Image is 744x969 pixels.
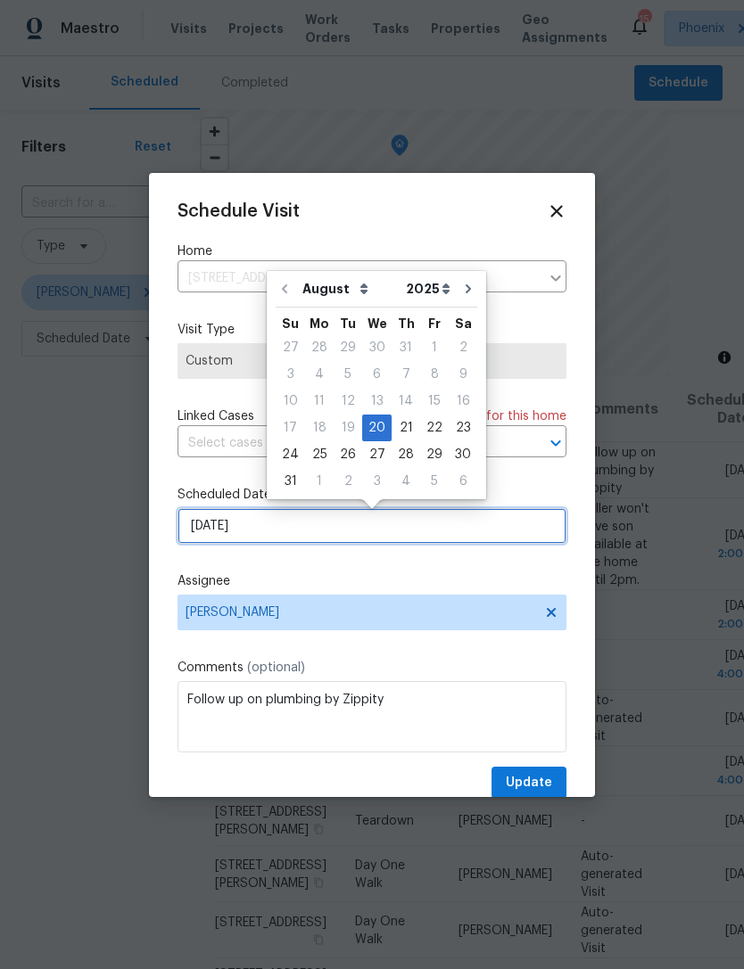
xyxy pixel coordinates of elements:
[449,362,477,387] div: 9
[449,415,477,440] div: 23
[362,362,392,387] div: 6
[420,361,449,388] div: Fri Aug 08 2025
[334,415,362,441] div: Tue Aug 19 2025
[362,361,392,388] div: Wed Aug 06 2025
[449,441,477,468] div: Sat Aug 30 2025
[362,415,392,440] div: 20
[305,361,334,388] div: Mon Aug 04 2025
[455,271,482,307] button: Go to next month
[420,441,449,468] div: Fri Aug 29 2025
[298,275,401,302] select: Month
[305,468,334,495] div: Mon Sep 01 2025
[276,389,305,414] div: 10
[305,469,334,494] div: 1
[305,362,334,387] div: 4
[368,317,387,330] abbr: Wednesday
[276,334,305,361] div: Sun Jul 27 2025
[449,388,477,415] div: Sat Aug 16 2025
[449,415,477,441] div: Sat Aug 23 2025
[420,334,449,361] div: Fri Aug 01 2025
[310,317,329,330] abbr: Monday
[449,389,477,414] div: 16
[420,442,449,467] div: 29
[420,415,449,440] div: 22
[178,265,540,292] input: Enter in an address
[178,242,566,260] label: Home
[276,361,305,388] div: Sun Aug 03 2025
[392,468,420,495] div: Thu Sep 04 2025
[362,388,392,415] div: Wed Aug 13 2025
[305,388,334,415] div: Mon Aug 11 2025
[428,317,441,330] abbr: Friday
[276,441,305,468] div: Sun Aug 24 2025
[362,334,392,361] div: Wed Jul 30 2025
[362,415,392,441] div: Wed Aug 20 2025
[305,335,334,360] div: 28
[392,361,420,388] div: Thu Aug 07 2025
[334,469,362,494] div: 2
[186,352,558,370] span: Custom
[305,415,334,440] div: 18
[392,389,420,414] div: 14
[334,334,362,361] div: Tue Jul 29 2025
[449,335,477,360] div: 2
[362,335,392,360] div: 30
[362,468,392,495] div: Wed Sep 03 2025
[543,431,568,456] button: Open
[178,508,566,544] input: M/D/YYYY
[305,442,334,467] div: 25
[282,317,299,330] abbr: Sunday
[449,468,477,495] div: Sat Sep 06 2025
[420,468,449,495] div: Fri Sep 05 2025
[178,486,566,504] label: Scheduled Date
[305,389,334,414] div: 11
[392,469,420,494] div: 4
[392,388,420,415] div: Thu Aug 14 2025
[449,469,477,494] div: 6
[334,442,362,467] div: 26
[178,321,566,339] label: Visit Type
[392,415,420,441] div: Thu Aug 21 2025
[392,334,420,361] div: Thu Jul 31 2025
[334,388,362,415] div: Tue Aug 12 2025
[455,317,472,330] abbr: Saturday
[178,407,254,425] span: Linked Cases
[305,415,334,441] div: Mon Aug 18 2025
[334,415,362,440] div: 19
[392,335,420,360] div: 31
[420,415,449,441] div: Fri Aug 22 2025
[186,605,535,620] span: [PERSON_NAME]
[247,661,305,674] span: (optional)
[276,469,305,494] div: 31
[449,442,477,467] div: 30
[334,441,362,468] div: Tue Aug 26 2025
[449,334,477,361] div: Sat Aug 02 2025
[276,362,305,387] div: 3
[276,415,305,441] div: Sun Aug 17 2025
[178,659,566,677] label: Comments
[305,334,334,361] div: Mon Jul 28 2025
[492,767,566,800] button: Update
[334,335,362,360] div: 29
[547,201,566,221] span: Close
[392,441,420,468] div: Thu Aug 28 2025
[392,362,420,387] div: 7
[271,271,298,307] button: Go to previous month
[276,388,305,415] div: Sun Aug 10 2025
[305,441,334,468] div: Mon Aug 25 2025
[362,441,392,468] div: Wed Aug 27 2025
[420,389,449,414] div: 15
[392,415,420,440] div: 21
[362,389,392,414] div: 13
[401,275,455,302] select: Year
[178,430,517,457] input: Select cases
[334,361,362,388] div: Tue Aug 05 2025
[362,469,392,494] div: 3
[420,469,449,494] div: 5
[420,335,449,360] div: 1
[340,317,356,330] abbr: Tuesday
[334,389,362,414] div: 12
[420,388,449,415] div: Fri Aug 15 2025
[178,202,300,220] span: Schedule Visit
[392,442,420,467] div: 28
